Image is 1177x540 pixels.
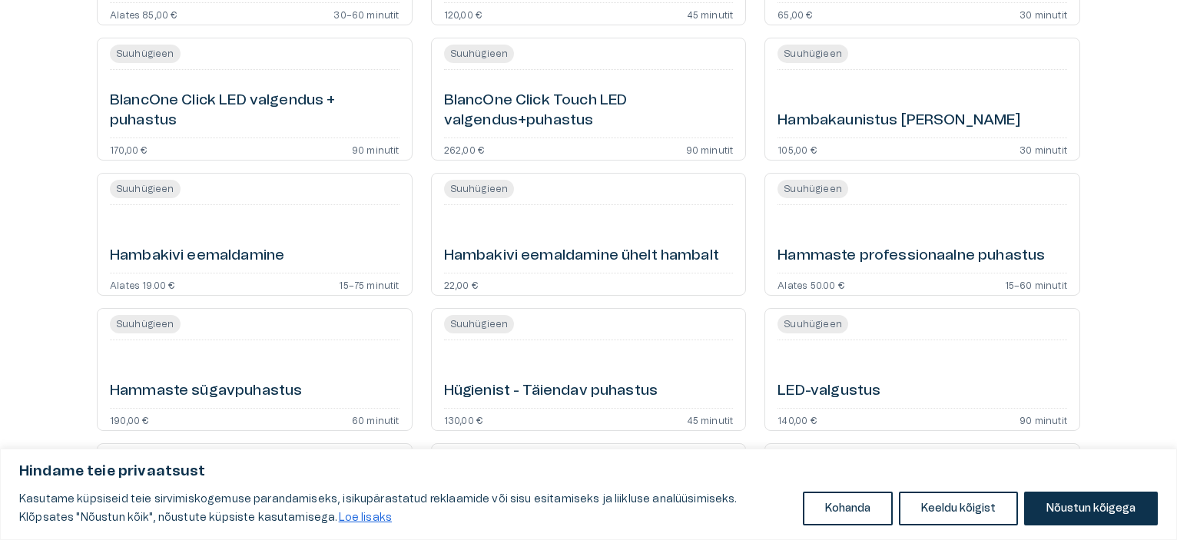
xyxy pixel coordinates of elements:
[339,281,399,290] font: 15–75 minutit
[825,503,870,514] font: Kohanda
[395,512,396,524] a: Loe lisaks
[777,248,1045,263] font: Hammaste professionaalne puhastus
[764,308,1080,431] a: Ava teenuse broneerimise üksikasjad
[444,281,478,290] font: 22,00 €
[803,492,893,525] button: Kohanda
[444,93,628,128] font: BlancOne Click Touch LED valgendus+puhastus
[1020,11,1067,20] font: 30 minutit
[1020,146,1067,155] font: 30 minutit
[19,494,738,523] font: Kasutame küpsiseid teie sirvimiskogemuse parandamiseks, isikupärastatud reklaamide või sisu esita...
[116,320,174,329] font: Suuhügieen
[97,38,413,161] a: Ava teenuse broneerimise üksikasjad
[784,184,842,194] font: Suuhügieen
[444,383,658,398] font: Hügienist - Täiendav puhastus
[110,248,284,263] font: Hambakivi eemaldamine
[764,38,1080,161] a: Ava teenuse broneerimise üksikasjad
[352,416,400,426] font: 60 minutit
[116,49,174,58] font: Suuhügieen
[352,146,400,155] font: 90 minutit
[97,308,413,431] a: Ava teenuse broneerimise üksikasjad
[431,308,747,431] a: Ava teenuse broneerimise üksikasjad
[444,248,719,263] font: Hambakivi eemaldamine ühelt hambalt
[444,146,484,155] font: 262,00 €
[899,492,1018,525] button: Keeldu kõigist
[777,281,844,290] font: Alates 50.00 €
[431,38,747,161] a: Ava teenuse broneerimise üksikasjad
[110,93,336,128] font: BlancOne Click LED valgendus + puhastus
[450,184,509,194] font: Suuhügieen
[687,11,734,20] font: 45 minutit
[1005,281,1067,290] font: 15–60 minutit
[777,416,816,426] font: 140,00 €
[97,173,413,296] a: Ava teenuse broneerimise üksikasjad
[338,512,393,524] a: Loe lisaks
[921,503,996,514] font: Keeldu kõigist
[110,11,177,20] font: Alates 85,00 €
[110,383,302,398] font: Hammaste sügavpuhastus
[777,113,1020,128] font: Hambakaunistus [PERSON_NAME]
[450,49,509,58] font: Suuhügieen
[777,146,816,155] font: 105,00 €
[450,320,509,329] font: Suuhügieen
[84,12,101,25] font: Abi
[444,11,482,20] font: 120,00 €
[1020,416,1067,426] font: 90 minutit
[339,512,393,523] font: Loe lisaks
[444,416,482,426] font: 130,00 €
[110,416,148,426] font: 190,00 €
[1024,492,1158,525] button: Nõustun kõigega
[116,184,174,194] font: Suuhügieen
[687,416,734,426] font: 45 minutit
[431,173,747,296] a: Ava teenuse broneerimise üksikasjad
[19,465,206,479] font: Hindame teie privaatsust
[764,173,1080,296] a: Ava teenuse broneerimise üksikasjad
[110,281,174,290] font: Alates 19.00 €
[784,320,842,329] font: Suuhügieen
[110,146,147,155] font: 170,00 €
[777,383,880,398] font: LED-valgustus
[686,146,734,155] font: 90 minutit
[777,11,812,20] font: 65,00 €
[333,11,399,20] font: 30–60 minutit
[784,49,842,58] font: Suuhügieen
[1046,503,1136,514] font: Nõustun kõigega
